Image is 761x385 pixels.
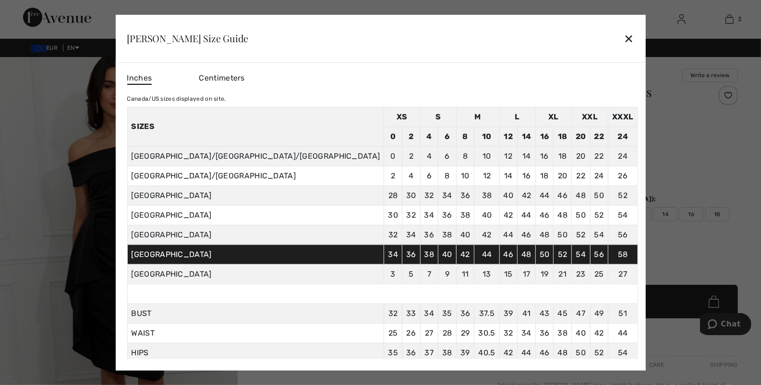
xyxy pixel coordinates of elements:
span: 32 [504,328,513,337]
td: 24 [608,146,638,166]
td: 22 [590,146,608,166]
span: 37.5 [479,308,495,317]
td: 30 [402,186,421,205]
td: 25 [590,264,608,284]
td: 56 [590,245,608,264]
td: [GEOGRAPHIC_DATA] [127,205,384,225]
span: 52 [594,348,604,357]
td: 4 [402,166,421,186]
td: 36 [402,245,421,264]
td: 44 [499,225,518,245]
td: XXL [572,107,608,127]
td: 18 [554,146,572,166]
td: 36 [456,186,474,205]
span: 39 [504,308,513,317]
td: 36 [438,205,457,225]
td: [GEOGRAPHIC_DATA] [127,264,384,284]
td: 52 [554,245,572,264]
td: 26 [608,166,638,186]
span: 29 [461,328,470,337]
td: 0 [384,146,402,166]
td: 38 [474,186,499,205]
td: 40 [499,186,518,205]
td: 56 [608,225,638,245]
td: 24 [608,127,638,146]
td: 42 [518,186,536,205]
span: 42 [594,328,604,337]
td: 40 [438,245,457,264]
td: 16 [518,166,536,186]
td: 38 [456,205,474,225]
span: 43 [540,308,550,317]
td: 34 [402,225,421,245]
td: 10 [474,127,499,146]
td: 8 [456,127,474,146]
td: 20 [554,166,572,186]
td: 46 [535,205,554,225]
td: 16 [535,127,554,146]
td: 42 [474,225,499,245]
td: 9 [438,264,457,284]
td: 19 [535,264,554,284]
td: 0 [384,127,402,146]
span: 35 [388,348,398,357]
td: 50 [590,186,608,205]
td: 2 [402,127,421,146]
td: 40 [456,225,474,245]
td: 3 [384,264,402,284]
span: 39 [460,348,470,357]
td: 2 [402,146,421,166]
span: 41 [522,308,531,317]
td: 18 [554,127,572,146]
td: 50 [572,205,591,225]
td: [GEOGRAPHIC_DATA]/[GEOGRAPHIC_DATA] [127,166,384,186]
span: 36 [460,308,471,317]
td: 12 [499,127,518,146]
td: [GEOGRAPHIC_DATA]/[GEOGRAPHIC_DATA]/[GEOGRAPHIC_DATA] [127,146,384,166]
td: 20 [572,127,591,146]
span: 50 [576,348,586,357]
td: 15 [499,264,518,284]
td: 21 [554,264,572,284]
td: 38 [420,245,438,264]
td: [GEOGRAPHIC_DATA] [127,225,384,245]
span: 51 [619,308,628,317]
td: XS [384,107,420,127]
td: 10 [456,166,474,186]
td: 32 [384,225,402,245]
td: XXXL [608,107,638,127]
span: Inches [127,72,152,84]
td: 54 [590,225,608,245]
span: 30.5 [478,328,495,337]
span: 40 [576,328,586,337]
td: 6 [438,146,457,166]
td: 5 [402,264,421,284]
td: 16 [535,146,554,166]
td: 34 [384,245,402,264]
span: 45 [557,308,568,317]
td: 6 [438,127,457,146]
span: 38 [442,348,452,357]
td: 46 [499,245,518,264]
td: 52 [572,225,591,245]
td: 34 [420,205,438,225]
td: 48 [518,245,536,264]
span: 25 [388,328,398,337]
span: 49 [594,308,604,317]
td: 42 [499,205,518,225]
td: 52 [608,186,638,205]
td: 14 [518,146,536,166]
td: 48 [554,205,572,225]
div: [PERSON_NAME] Size Guide [127,34,248,43]
span: 27 [425,328,434,337]
td: 4 [420,146,438,166]
td: 42 [456,245,474,264]
td: L [499,107,535,127]
td: 38 [438,225,457,245]
span: Chat [21,7,41,15]
td: 10 [474,146,499,166]
td: 23 [572,264,591,284]
td: 54 [608,205,638,225]
td: 32 [402,205,421,225]
td: 24 [590,166,608,186]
